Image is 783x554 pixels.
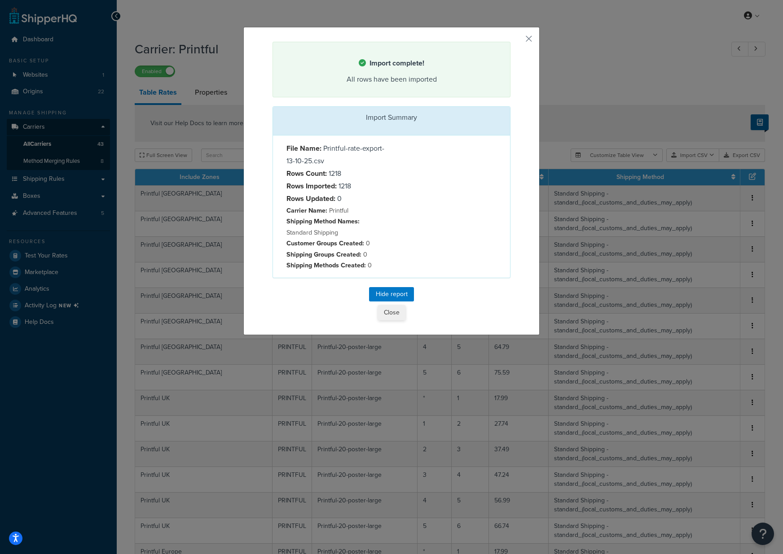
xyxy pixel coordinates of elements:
[284,73,499,86] div: All rows have been imported
[286,181,337,191] strong: Rows Imported:
[286,260,385,270] p: 0
[286,238,364,248] strong: Customer Groups Created:
[286,205,327,215] strong: Carrier Name:
[286,168,327,179] strong: Rows Count:
[286,216,385,238] p: Standard Shipping
[369,287,414,301] button: Hide report
[286,143,321,153] strong: File Name:
[286,193,335,204] strong: Rows Updated:
[280,113,503,122] h3: Import Summary
[286,216,360,226] strong: Shipping Method Names:
[286,249,385,260] p: 0
[286,238,385,249] p: 0
[280,142,391,271] div: Printful-rate-export-13-10-25.csv 1218 1218 0
[286,205,385,216] p: Printful
[286,249,361,259] strong: Shipping Groups Created:
[286,260,366,270] strong: Shipping Methods Created:
[284,58,499,69] h4: Import complete!
[378,305,405,320] button: Close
